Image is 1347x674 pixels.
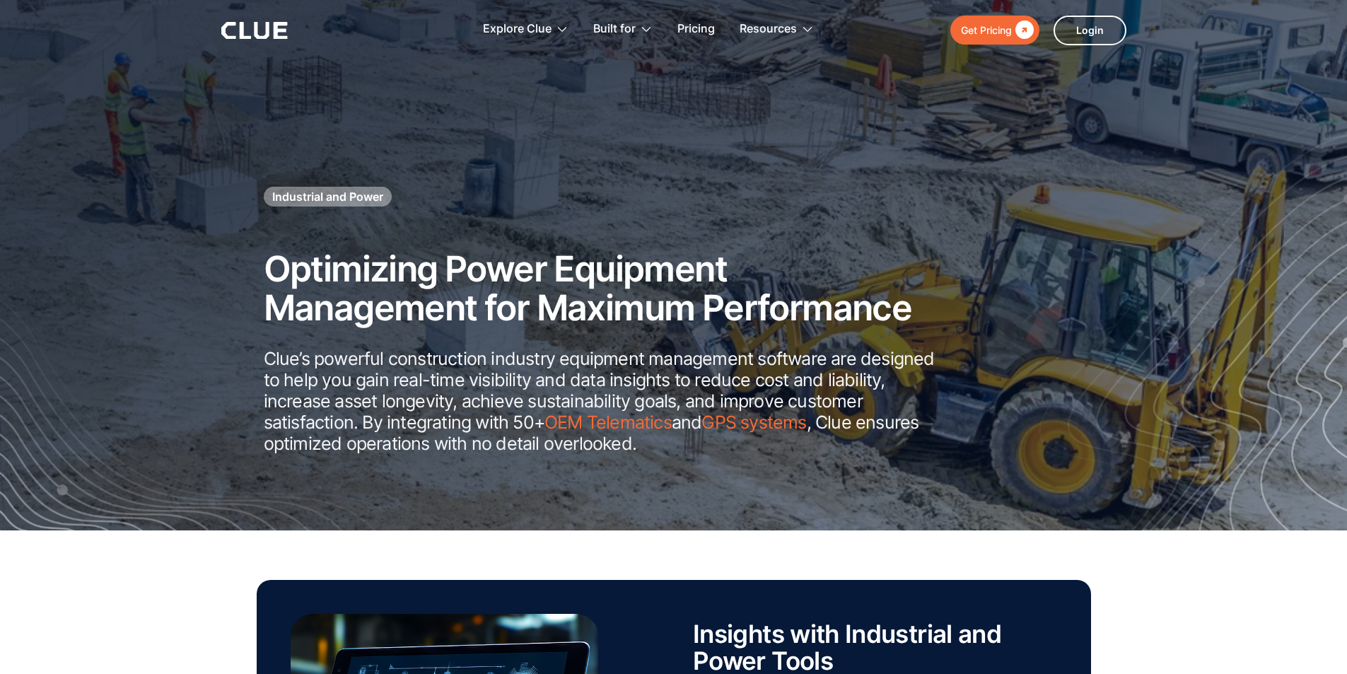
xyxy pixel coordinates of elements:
[483,7,568,52] div: Explore Clue
[272,189,383,204] h1: Industrial and Power
[593,7,636,52] div: Built for
[483,7,552,52] div: Explore Clue
[950,16,1039,45] a: Get Pricing
[593,7,653,52] div: Built for
[264,250,935,327] h2: Optimizing Power Equipment Management for Maximum Performance
[701,412,806,433] a: GPS systems
[677,7,715,52] a: Pricing
[961,21,1012,39] div: Get Pricing
[264,348,935,454] p: Clue’s powerful construction industry equipment management software are designed to help you gain...
[1012,21,1034,39] div: 
[1034,111,1347,530] img: Construction fleet management software
[1054,16,1126,45] a: Login
[544,412,672,433] a: OEM Telematics
[740,7,814,52] div: Resources
[740,7,797,52] div: Resources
